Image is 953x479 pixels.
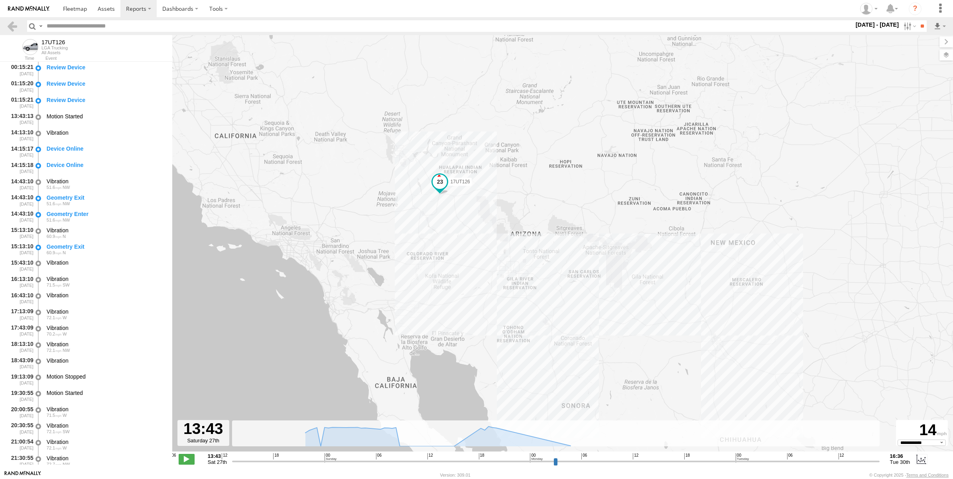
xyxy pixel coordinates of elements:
[47,185,61,190] span: 51.6
[890,459,910,465] span: Tue 30th Sep 2025
[63,185,70,190] span: Heading: 296
[376,453,382,459] span: 06
[47,80,165,87] div: Review Device
[6,372,34,387] div: 19:13:09 [DATE]
[47,324,165,332] div: Vibration
[63,332,67,336] span: Heading: 262
[47,64,165,71] div: Review Device
[906,473,949,477] a: Terms and Conditions
[63,462,70,467] span: Heading: 306
[6,453,34,468] div: 21:30:55 [DATE]
[47,96,165,104] div: Review Device
[179,454,195,464] label: Play/Stop
[41,45,68,50] div: LGA Trucking
[890,453,910,459] strong: 16:36
[47,446,61,450] span: 72.1
[47,455,165,462] div: Vibration
[6,128,34,143] div: 14:13:10 [DATE]
[933,20,947,32] label: Export results as...
[6,177,34,191] div: 14:43:10 [DATE]
[6,388,34,403] div: 19:30:55 [DATE]
[6,79,34,94] div: 01:15:20 [DATE]
[6,291,34,305] div: 16:43:10 [DATE]
[6,274,34,289] div: 16:13:10 [DATE]
[440,473,471,477] div: Version: 309.01
[47,250,61,255] span: 60.9
[63,234,66,239] span: Heading: 339
[47,145,165,152] div: Device Online
[6,404,34,419] div: 20:00:55 [DATE]
[47,308,165,315] div: Vibration
[47,275,165,283] div: Vibration
[47,178,165,185] div: Vibration
[208,453,227,459] strong: 13:43
[6,421,34,436] div: 20:30:55 [DATE]
[4,471,41,479] a: Visit our Website
[6,340,34,354] div: 18:13:10 [DATE]
[479,453,484,459] span: 18
[581,453,587,459] span: 06
[47,292,165,299] div: Vibration
[47,194,165,201] div: Geometry Exit
[47,332,61,336] span: 70.2
[63,250,66,255] span: Heading: 339
[63,201,70,206] span: Heading: 296
[47,348,61,353] span: 72.1
[6,144,34,159] div: 14:15:17 [DATE]
[47,234,61,239] span: 60.9
[47,462,61,467] span: 72.7
[45,57,172,61] div: Event
[47,283,61,287] span: 71.5
[6,307,34,322] div: 17:13:09 [DATE]
[47,129,165,136] div: Vibration
[6,193,34,208] div: 14:43:10 [DATE]
[909,2,921,15] i: ?
[325,453,337,462] span: 00
[530,453,542,462] span: 00
[6,242,34,257] div: 15:13:10 [DATE]
[273,453,279,459] span: 18
[47,210,165,218] div: Geometry Enter
[208,459,227,465] span: Sat 27th Sep 2025
[47,357,165,364] div: Vibration
[787,453,793,459] span: 06
[47,413,61,418] span: 71.5
[47,438,165,446] div: Vibration
[857,3,880,15] div: Carlos Vazquez
[47,227,165,234] div: Vibration
[6,112,34,126] div: 13:43:13 [DATE]
[47,113,165,120] div: Motion Started
[6,160,34,175] div: 14:15:18 [DATE]
[37,20,44,32] label: Search Query
[47,341,165,348] div: Vibration
[63,429,70,434] span: Heading: 217
[684,453,690,459] span: 18
[170,453,176,459] span: 06
[63,315,67,320] span: Heading: 272
[47,218,61,222] span: 51.6
[47,259,165,266] div: Vibration
[47,201,61,206] span: 51.6
[854,20,901,29] label: [DATE] - [DATE]
[427,453,433,459] span: 12
[736,453,749,462] span: 00
[47,161,165,169] div: Device Online
[6,437,34,452] div: 21:00:54 [DATE]
[897,421,947,440] div: 14
[6,258,34,273] div: 15:43:10 [DATE]
[900,20,918,32] label: Search Filter Options
[47,422,165,429] div: Vibration
[869,473,949,477] div: © Copyright 2025 -
[8,6,49,12] img: rand-logo.svg
[6,20,18,32] a: Back to previous Page
[47,429,61,434] span: 72.1
[63,218,70,222] span: Heading: 296
[47,315,61,320] span: 72.1
[6,356,34,371] div: 18:43:09 [DATE]
[63,348,70,353] span: Heading: 305
[6,63,34,77] div: 00:15:21 [DATE]
[47,243,165,250] div: Geometry Exit
[47,373,165,380] div: Motion Stopped
[41,50,68,55] div: All Assets
[47,406,165,413] div: Vibration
